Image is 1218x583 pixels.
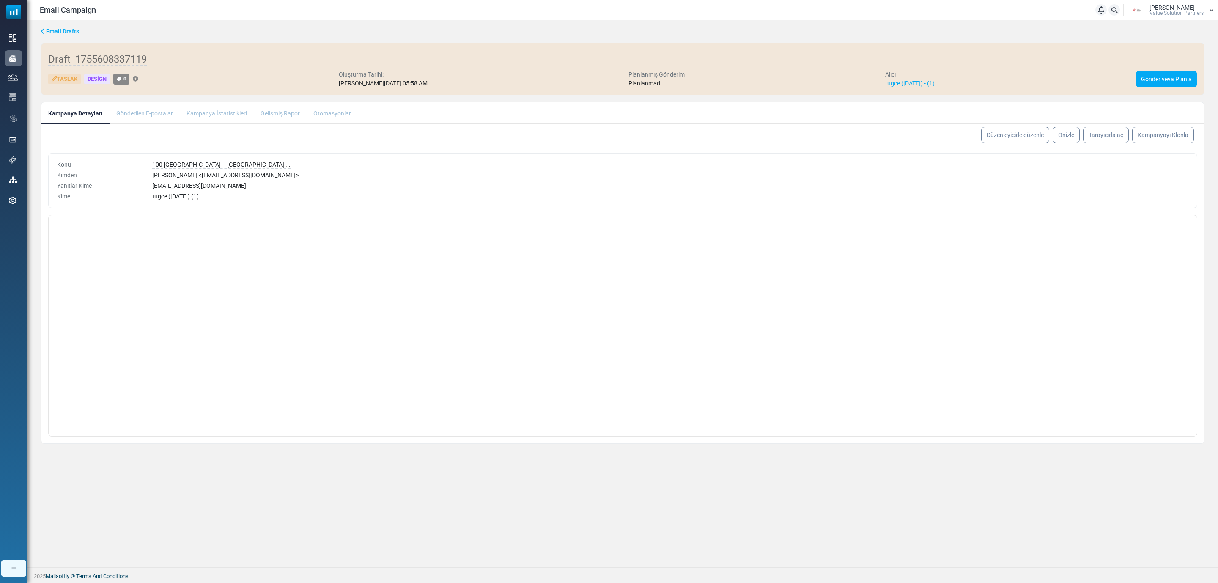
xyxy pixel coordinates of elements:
a: Mailsoftly © [46,573,75,579]
div: Taslak [48,74,81,85]
div: [PERSON_NAME] < [EMAIL_ADDRESS][DOMAIN_NAME] > [152,171,1188,180]
a: 0 [113,74,129,84]
a: tugce ([DATE]) - (1) [885,80,935,87]
div: Alıcı [885,70,935,79]
div: Design [84,74,110,85]
a: Gönder veya Planla [1136,71,1197,87]
img: settings-icon.svg [9,197,16,204]
span: Draft_1755608337119 [48,53,147,66]
a: User Logo [PERSON_NAME] Value Solution Partners [1126,4,1214,16]
img: landing_pages.svg [9,136,16,143]
a: Kampanya Detayları [41,102,110,124]
span: Value Solution Partners [1149,11,1204,16]
span: 0 [123,76,126,82]
img: workflow.svg [9,114,18,124]
div: Body Preview [49,215,1197,436]
img: email-templates-icon.svg [9,93,16,101]
span: tugce ([DATE]) (1) [152,193,199,200]
img: dashboard-icon.svg [9,34,16,42]
a: Etiket Ekle [133,77,138,82]
div: Planlanmış Gönderim [628,70,685,79]
span: translation missing: tr.layouts.footer.terms_and_conditions [76,573,129,579]
a: Önizle [1053,127,1080,143]
img: campaigns-icon-active.png [9,55,16,62]
span: Planlanmadı [628,80,661,87]
span: [PERSON_NAME] [1149,5,1195,11]
div: [EMAIL_ADDRESS][DOMAIN_NAME] [152,181,1188,190]
div: Kime [57,192,142,201]
div: Yanıtlar Kime [57,181,142,190]
div: Kimden [57,171,142,180]
a: Terms And Conditions [76,573,129,579]
a: Tarayıcıda aç [1083,127,1129,143]
a: Kampanyayı Klonla [1132,127,1194,143]
a: Düzenleyicide düzenle [981,127,1049,143]
img: User Logo [1126,4,1147,16]
img: support-icon.svg [9,156,16,164]
footer: 2025 [27,567,1218,583]
span: 100 [GEOGRAPHIC_DATA] – [GEOGRAPHIC_DATA] ... [152,161,291,169]
img: contacts-icon.svg [8,74,18,80]
div: Oluşturma Tarihi: [339,70,428,79]
span: Email Campaign [40,4,96,16]
a: Email Drafts [41,27,79,36]
span: translation missing: tr.ms_sidebar.email_drafts [46,28,79,35]
div: Konu [57,160,142,169]
img: mailsoftly_icon_blue_white.svg [6,5,21,19]
div: [PERSON_NAME][DATE] 05:58 AM [339,79,428,88]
